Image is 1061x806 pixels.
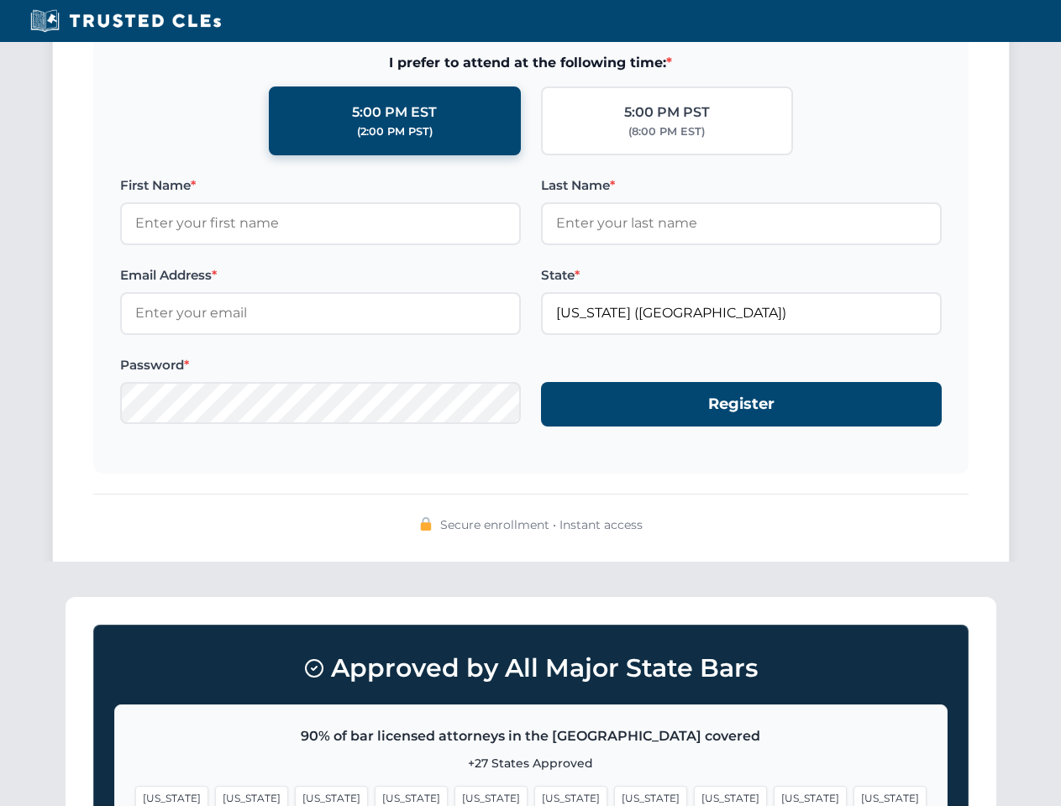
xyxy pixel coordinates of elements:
[120,355,521,375] label: Password
[541,202,942,244] input: Enter your last name
[114,646,948,691] h3: Approved by All Major State Bars
[440,516,643,534] span: Secure enrollment • Instant access
[541,382,942,427] button: Register
[135,725,927,747] p: 90% of bar licensed attorneys in the [GEOGRAPHIC_DATA] covered
[419,517,433,531] img: 🔒
[25,8,226,34] img: Trusted CLEs
[541,175,942,196] label: Last Name
[357,123,433,140] div: (2:00 PM PST)
[352,102,437,123] div: 5:00 PM EST
[541,265,942,285] label: State
[120,52,942,74] span: I prefer to attend at the following time:
[624,102,710,123] div: 5:00 PM PST
[120,265,521,285] label: Email Address
[541,292,942,334] input: Florida (FL)
[120,202,521,244] input: Enter your first name
[628,123,705,140] div: (8:00 PM EST)
[120,292,521,334] input: Enter your email
[135,754,927,772] p: +27 States Approved
[120,175,521,196] label: First Name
